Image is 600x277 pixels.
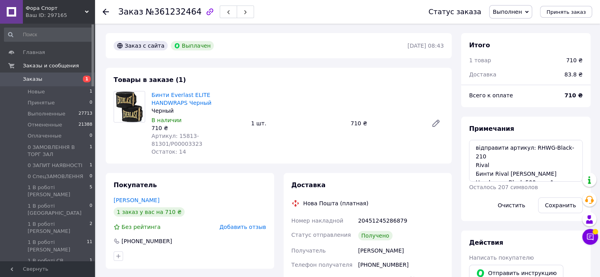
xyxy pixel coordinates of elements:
span: Артикул: 15813-81301/P00003323 [151,133,202,147]
div: 1 шт. [248,118,347,129]
span: Товары в заказе (1) [114,76,186,84]
a: Бинти Everlast ELITE HANDWRAPS Черный [151,92,211,106]
span: 21388 [79,121,92,128]
span: Выполненные [28,110,65,117]
span: 11 [87,239,92,253]
div: [PHONE_NUMBER] [357,258,445,272]
button: Очистить [491,197,532,213]
div: Статус заказа [428,8,481,16]
span: 1 [90,144,92,158]
span: Итого [469,41,490,49]
span: Остаток: 14 [151,149,186,155]
span: Статус отправления [292,232,351,238]
span: Выполнен [493,9,522,15]
div: Нова Пошта (платная) [301,199,370,207]
span: 2 [90,221,92,235]
span: Главная [23,49,45,56]
span: Доставка [292,181,326,189]
div: Вернуться назад [103,8,109,16]
div: 1 заказ у вас на 710 ₴ [114,207,185,217]
span: 1 [90,257,92,264]
textarea: відправити артикул: RHWG-Black-210 Rival Бинти Rival [PERSON_NAME] Handwraps Black 500 см - 1 пару [469,140,583,182]
div: Ваш ID: 297165 [26,12,95,19]
div: [PERSON_NAME] [357,244,445,258]
span: В наличии [151,117,181,123]
span: 0 [90,173,92,180]
b: 710 ₴ [564,92,583,99]
span: Заказ [118,7,143,17]
span: Заказы и сообщения [23,62,79,69]
span: Отмененные [28,121,62,128]
span: Фора Спорт [26,5,85,12]
span: 1 [83,76,91,82]
span: 0 СпецЗАМОВЛЕННЯ [28,173,83,180]
span: 0 [90,132,92,139]
span: Без рейтинга [121,224,161,230]
span: 1 [90,162,92,169]
a: Редактировать [428,115,444,131]
span: 0 ЗАМОВЛЕННЯ В ТОРГ ЗАЛ [28,144,90,158]
div: 710 ₴ [348,118,425,129]
span: Добавить отзыв [219,224,266,230]
span: Телефон получателя [292,262,353,268]
span: Примечания [469,125,514,132]
span: 1 В роботі [PERSON_NAME] [28,184,90,198]
span: 1 В роботі [PERSON_NAME] [28,239,87,253]
span: Оплаченные [28,132,62,139]
div: 710 ₴ [566,56,583,64]
span: Осталось 207 символов [469,184,538,190]
span: Принятые [28,99,55,106]
div: Черный [151,107,245,115]
span: 1 товар [469,57,491,63]
span: №361232464 [146,7,202,17]
span: Написать покупателю [469,255,534,261]
span: Принять заказ [546,9,586,15]
span: Всего к оплате [469,92,513,99]
span: 0 [90,99,92,106]
div: [PHONE_NUMBER] [121,237,173,245]
span: Получатель [292,247,326,254]
img: Бинти Everlast ELITE HANDWRAPS Черный [115,91,144,122]
div: Получено [358,231,393,240]
span: 1 В роботі [PERSON_NAME] [28,221,90,235]
span: 0 ЗАПИТ НАЯВНОСТІ [28,162,82,169]
button: Сохранить [538,197,583,213]
span: Новые [28,88,45,95]
span: Покупатель [114,181,157,189]
div: 83.8 ₴ [560,66,587,83]
span: Доставка [469,71,496,78]
button: Принять заказ [540,6,592,18]
time: [DATE] 08:43 [407,43,444,49]
span: Действия [469,239,503,246]
div: 20451245286879 [357,214,445,228]
span: 1 [90,88,92,95]
span: Заказы [23,76,42,83]
span: 0 [90,203,92,217]
span: 1 В роботі [GEOGRAPHIC_DATA] [28,203,90,217]
div: Заказ с сайта [114,41,168,50]
span: Номер накладной [292,218,344,224]
div: 710 ₴ [151,124,245,132]
button: Чат с покупателем [582,229,598,245]
span: 27713 [79,110,92,117]
a: [PERSON_NAME] [114,197,159,203]
span: 5 [90,184,92,198]
span: 1 В роботі СВ [28,257,64,264]
input: Поиск [4,28,93,42]
div: Выплачен [171,41,214,50]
